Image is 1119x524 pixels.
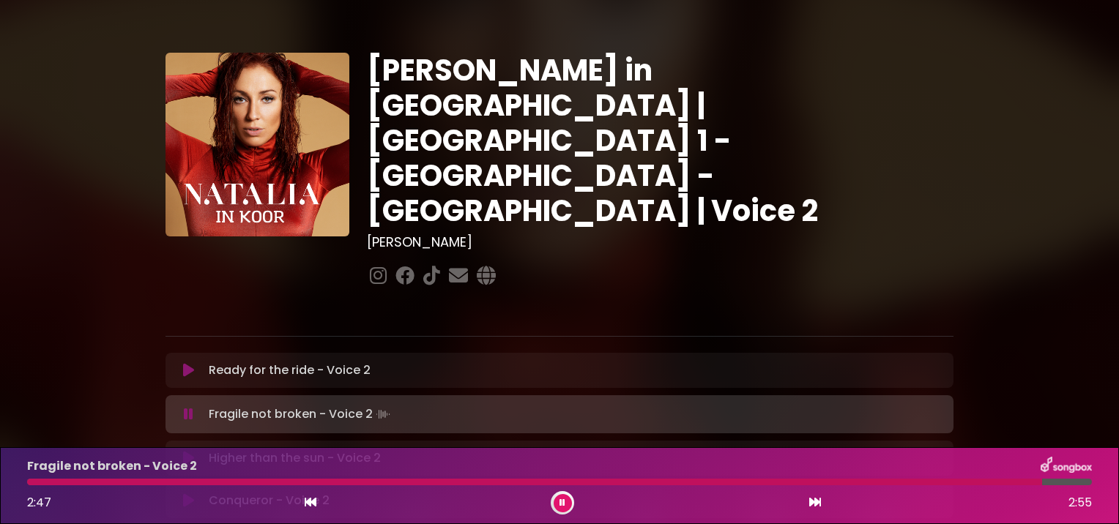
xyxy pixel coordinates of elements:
p: Fragile not broken - Voice 2 [209,404,393,424]
img: waveform4.gif [373,404,393,424]
p: Fragile not broken - Voice 2 [27,457,197,475]
p: Ready for the ride - Voice 2 [209,362,371,379]
h1: [PERSON_NAME] in [GEOGRAPHIC_DATA] | [GEOGRAPHIC_DATA] 1 - [GEOGRAPHIC_DATA] - [GEOGRAPHIC_DATA] ... [367,53,953,228]
img: songbox-logo-white.png [1041,457,1092,476]
h3: [PERSON_NAME] [367,234,953,250]
span: 2:55 [1068,494,1092,512]
img: YTVS25JmS9CLUqXqkEhs [166,53,349,236]
span: 2:47 [27,494,51,511]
